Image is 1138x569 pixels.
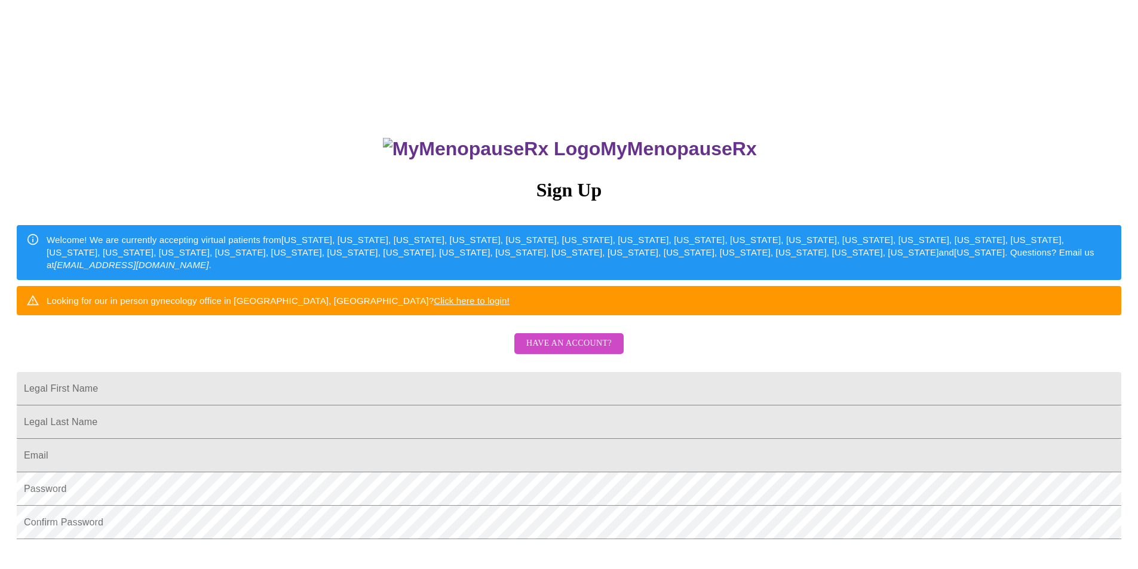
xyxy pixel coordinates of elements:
a: Have an account? [511,346,627,356]
img: MyMenopauseRx Logo [383,138,600,160]
div: Looking for our in person gynecology office in [GEOGRAPHIC_DATA], [GEOGRAPHIC_DATA]? [47,290,510,312]
a: Click here to login! [434,296,510,306]
button: Have an account? [514,333,624,354]
div: Welcome! We are currently accepting virtual patients from [US_STATE], [US_STATE], [US_STATE], [US... [47,229,1112,276]
h3: MyMenopauseRx [19,138,1122,160]
h3: Sign Up [17,179,1121,201]
em: [EMAIL_ADDRESS][DOMAIN_NAME] [54,260,209,270]
span: Have an account? [526,336,612,351]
